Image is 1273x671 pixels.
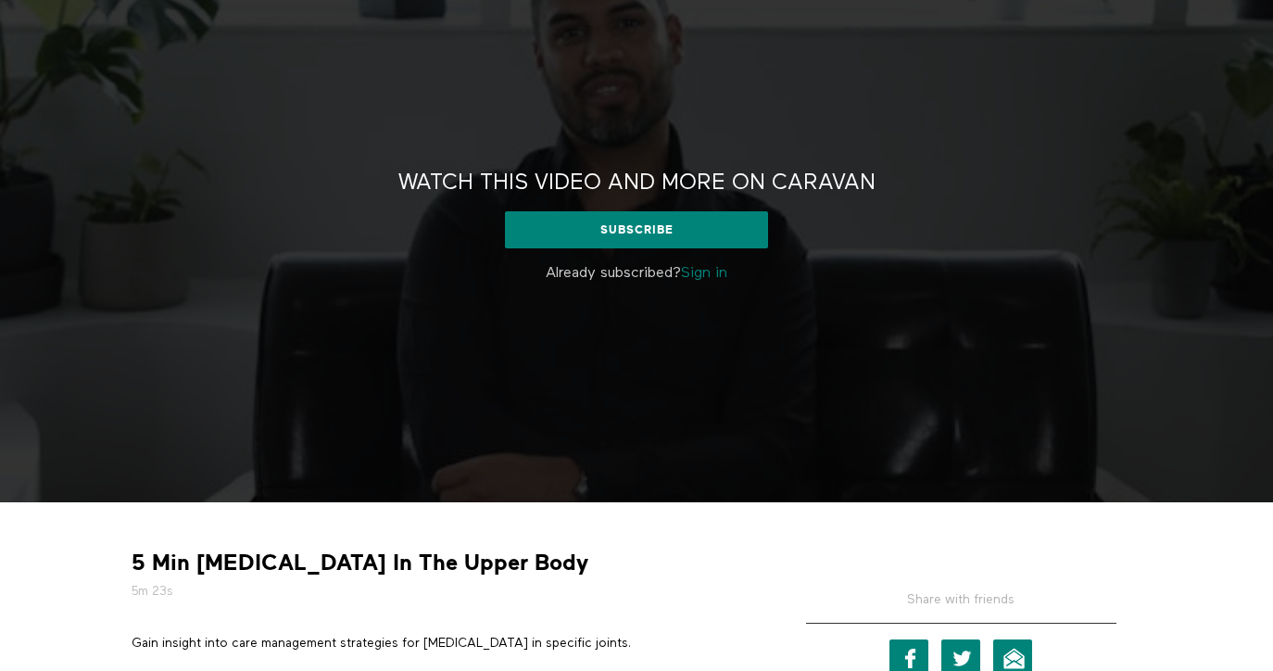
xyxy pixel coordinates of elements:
[681,266,727,281] a: Sign in
[398,169,876,197] h2: Watch this video and more on CARAVAN
[132,549,588,577] strong: 5 Min [MEDICAL_DATA] In The Upper Body
[363,262,910,285] p: Already subscribed?
[132,582,752,601] h5: 5m 23s
[505,211,767,248] a: Subscribe
[806,590,1116,624] h5: Share with friends
[132,634,752,652] p: Gain insight into care management strategies for [MEDICAL_DATA] in specific joints.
